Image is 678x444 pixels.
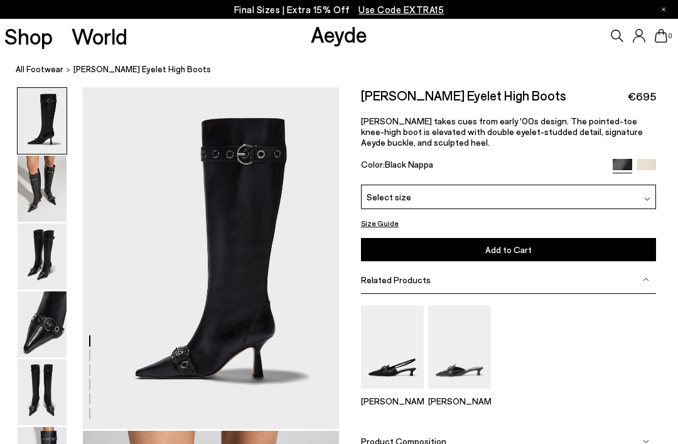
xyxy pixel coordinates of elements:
[428,380,491,406] a: Danielle Eyelet Mules [PERSON_NAME]
[628,89,656,104] span: €695
[385,159,433,170] span: Black Nappa
[428,305,491,389] img: Danielle Eyelet Mules
[18,291,67,357] img: Vivian Eyelet High Boots - Image 4
[361,87,566,103] h2: [PERSON_NAME] Eyelet High Boots
[644,196,650,202] img: svg%3E
[361,396,424,406] p: [PERSON_NAME]
[667,33,674,40] span: 0
[18,224,67,290] img: Vivian Eyelet High Boots - Image 3
[428,396,491,406] p: [PERSON_NAME]
[643,276,649,283] img: svg%3E
[361,238,657,261] button: Add to Cart
[485,244,532,255] span: Add to Cart
[361,274,431,285] span: Related Products
[361,380,424,406] a: Davina Eyelet Slingback Pumps [PERSON_NAME]
[4,25,53,47] a: Shop
[361,159,604,173] div: Color:
[18,88,67,154] img: Vivian Eyelet High Boots - Image 1
[16,53,678,87] nav: breadcrumb
[361,215,399,231] button: Size Guide
[361,116,657,148] p: [PERSON_NAME] takes cues from early '00s design. The pointed-toe knee-high boot is elevated with ...
[234,2,444,18] p: Final Sizes | Extra 15% Off
[311,21,367,47] a: Aeyde
[367,190,411,203] span: Select size
[358,4,444,15] span: Navigate to /collections/ss25-final-sizes
[361,305,424,389] img: Davina Eyelet Slingback Pumps
[18,156,67,222] img: Vivian Eyelet High Boots - Image 2
[72,25,127,47] a: World
[16,63,63,76] a: All Footwear
[655,29,667,43] a: 0
[73,63,211,76] span: [PERSON_NAME] Eyelet High Boots
[18,359,67,425] img: Vivian Eyelet High Boots - Image 5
